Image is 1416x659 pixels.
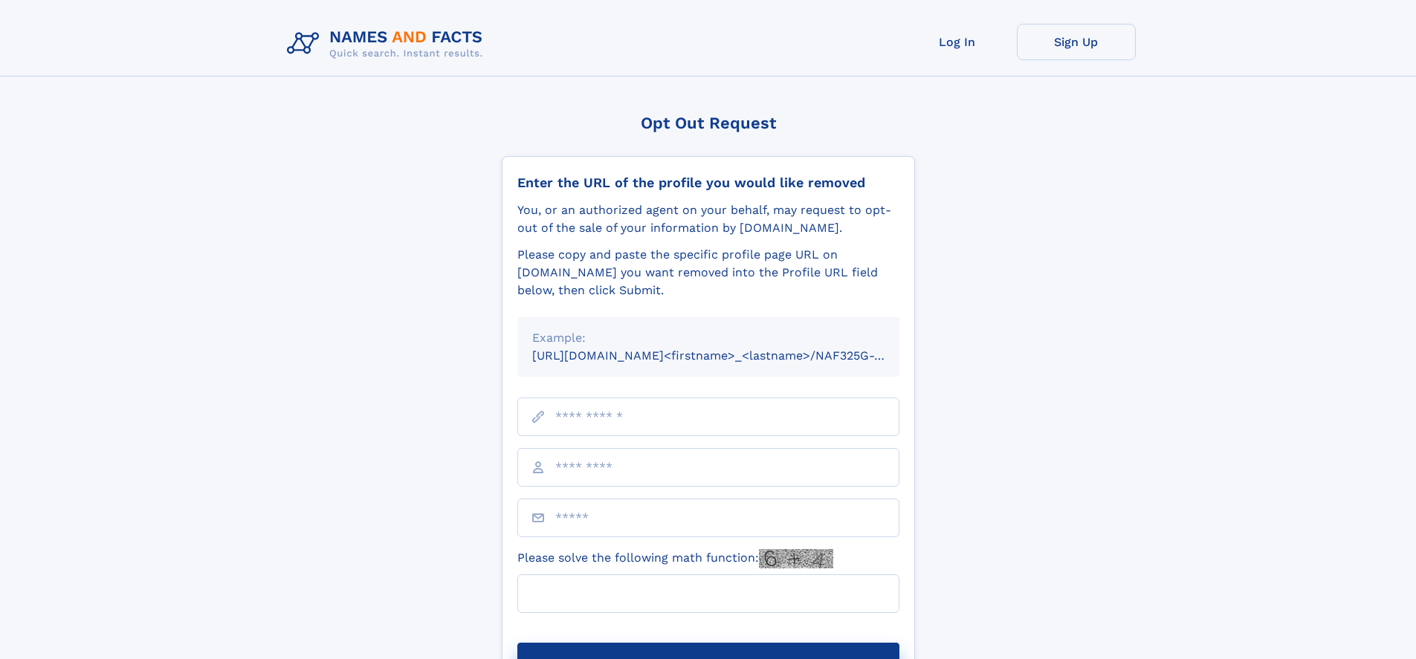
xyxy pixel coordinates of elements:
[898,24,1017,60] a: Log In
[532,348,928,363] small: [URL][DOMAIN_NAME]<firstname>_<lastname>/NAF325G-xxxxxxxx
[517,549,833,568] label: Please solve the following math function:
[517,201,899,237] div: You, or an authorized agent on your behalf, may request to opt-out of the sale of your informatio...
[517,175,899,191] div: Enter the URL of the profile you would like removed
[1017,24,1136,60] a: Sign Up
[532,329,885,347] div: Example:
[502,114,915,132] div: Opt Out Request
[281,24,495,64] img: Logo Names and Facts
[517,246,899,299] div: Please copy and paste the specific profile page URL on [DOMAIN_NAME] you want removed into the Pr...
